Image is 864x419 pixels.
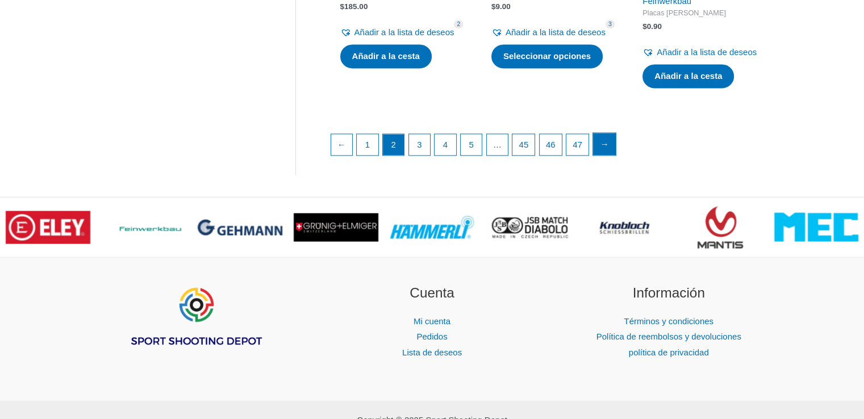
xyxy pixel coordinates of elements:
a: Página 47 [566,134,588,156]
font: 0.90 [647,22,662,31]
font: ← [337,140,346,149]
a: Términos y condiciones [624,316,713,326]
font: 46 [546,140,556,149]
span: Página 2 [383,134,404,156]
font: 45 [519,140,528,149]
font: 3 [417,140,421,149]
a: Página 46 [540,134,562,156]
font: … [493,140,502,149]
a: Página 45 [512,134,535,156]
font: 4 [443,140,448,149]
a: política de privacidad [629,347,709,357]
a: Añadir a la lista de deseos [491,24,606,40]
font: Añadir a la lista de deseos [657,47,757,57]
font: → [600,139,609,149]
img: logotipo de la marca [6,211,90,244]
span: 3 [606,20,615,28]
a: Página 1 [357,134,378,156]
font: Añadir a la cesta [352,51,420,61]
font: $ [642,22,647,31]
font: $ [491,2,496,11]
a: Mi cuenta [414,316,450,326]
font: Añadir a la lista de deseos [506,27,606,37]
a: Añadir al carrito: “TEC-HRO Stand X” [340,44,432,68]
a: → [593,133,616,156]
font: 2 [391,140,395,149]
a: Añadir a la lista de deseos [642,44,757,60]
font: 5 [469,140,473,149]
a: Pedidos [416,332,447,341]
a: Seleccione las opciones para “Protector ocular ISSF” [491,44,603,68]
a: Página 4 [435,134,456,156]
font: Cuenta [410,285,454,300]
font: 185.00 [344,2,368,11]
span: 2 [454,20,463,28]
font: $ [340,2,345,11]
nav: Información [565,313,773,361]
a: Lista de deseos [402,347,462,357]
font: 9.00 [495,2,510,11]
a: Página 3 [409,134,431,156]
nav: Cuenta [328,313,536,361]
aside: Widget de pie de página 1 [91,283,300,375]
font: Placas [PERSON_NAME] [642,9,726,17]
a: Página 5 [461,134,482,156]
a: Añadir a la lista de deseos [340,24,454,40]
nav: Paginación de productos [330,132,773,162]
font: Añadir a la cesta [654,71,722,81]
aside: Widget de pie de página 2 [328,283,536,361]
font: 1 [365,140,370,149]
font: Información [633,285,705,300]
a: ← [331,134,353,156]
font: 47 [573,140,582,149]
font: Añadir a la lista de deseos [354,27,454,37]
a: Política de reembolsos y devoluciones [596,332,741,341]
aside: Widget de pie de página 3 [565,283,773,361]
font: Seleccionar opciones [503,51,591,61]
a: Añadir al carrito: “Amortiguador de placa de tope FWB (#3.5.006.512)” [642,64,734,88]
